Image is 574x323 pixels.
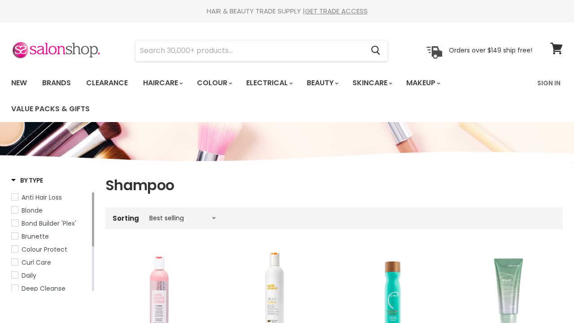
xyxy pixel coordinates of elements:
[22,219,76,228] span: Bond Builder 'Plex'
[449,46,532,54] p: Orders over $149 ship free!
[532,74,566,92] a: Sign In
[4,100,96,118] a: Value Packs & Gifts
[400,74,446,92] a: Makeup
[22,193,62,202] span: Anti Hair Loss
[190,74,238,92] a: Colour
[22,284,65,293] span: Deep Cleanse
[11,192,90,202] a: Anti Hair Loss
[11,284,90,293] a: Deep Cleanse
[11,231,90,241] a: Brunette
[305,6,368,16] a: GET TRADE ACCESS
[364,40,387,61] button: Search
[79,74,135,92] a: Clearance
[4,70,532,122] ul: Main menu
[105,176,563,195] h1: Shampoo
[11,205,90,215] a: Blonde
[239,74,298,92] a: Electrical
[35,74,78,92] a: Brands
[11,176,43,185] h3: By Type
[346,74,398,92] a: Skincare
[300,74,344,92] a: Beauty
[22,206,43,215] span: Blonde
[136,74,188,92] a: Haircare
[11,244,90,254] a: Colour Protect
[22,258,51,267] span: Curl Care
[11,218,90,228] a: Bond Builder 'Plex'
[135,40,364,61] input: Search
[11,258,90,267] a: Curl Care
[22,232,49,241] span: Brunette
[22,245,67,254] span: Colour Protect
[11,271,90,280] a: Daily
[113,214,139,222] label: Sorting
[22,271,36,280] span: Daily
[4,74,34,92] a: New
[135,40,388,61] form: Product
